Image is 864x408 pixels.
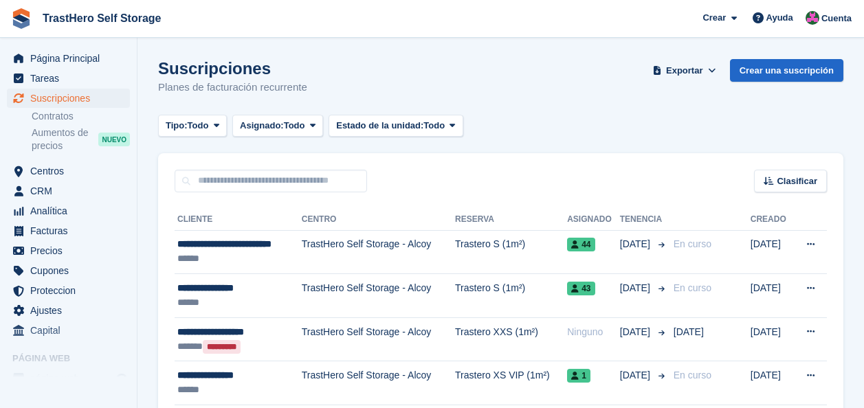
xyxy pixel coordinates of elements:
img: stora-icon-8386f47178a22dfd0bd8f6a31ec36ba5ce8667c1dd55bd0f319d3a0aa187defe.svg [11,8,32,29]
h1: Suscripciones [158,59,307,78]
span: Tareas [30,69,113,88]
a: menú [7,369,130,388]
span: página web [30,369,113,388]
span: 44 [567,238,595,251]
span: Ajustes [30,301,113,320]
th: Asignado [567,209,620,231]
span: Facturas [30,221,113,240]
button: Asignado: Todo [232,115,323,137]
td: [DATE] [751,317,793,361]
span: Crear [702,11,726,25]
span: [DATE] [620,325,653,339]
span: Cuenta [821,12,852,25]
span: Precios [30,241,113,260]
p: Planes de facturación recurrente [158,80,307,95]
a: menu [7,221,130,240]
img: Marua Grioui [806,11,819,25]
td: TrastHero Self Storage - Alcoy [302,230,455,274]
td: Trastero S (1m²) [455,230,567,274]
div: NUEVO [98,133,130,146]
th: Creado [751,209,793,231]
a: menu [7,281,130,300]
span: Suscripciones [30,89,113,108]
span: Tipo: [166,119,188,133]
a: Aumentos de precios NUEVO [32,126,130,153]
a: TrastHero Self Storage [37,7,167,30]
span: [DATE] [674,326,704,337]
td: [DATE] [751,361,793,405]
button: Tipo: Todo [158,115,227,137]
th: Tenencia [620,209,668,231]
span: 43 [567,282,595,295]
span: [DATE] [620,368,653,383]
a: menu [7,261,130,280]
a: menu [7,201,130,220]
td: [DATE] [751,274,793,318]
span: 1 [567,369,590,383]
span: Analítica [30,201,113,220]
td: TrastHero Self Storage - Alcoy [302,361,455,405]
span: Proteccion [30,281,113,300]
th: Cliente [175,209,302,231]
td: Trastero XS VIP (1m²) [455,361,567,405]
td: Trastero XXS (1m²) [455,317,567,361]
span: Página Principal [30,49,113,68]
a: menu [7,321,130,340]
button: Exportar [650,59,719,82]
span: Todo [423,119,445,133]
a: menu [7,161,130,181]
a: menu [7,49,130,68]
span: En curso [674,282,711,293]
td: TrastHero Self Storage - Alcoy [302,317,455,361]
span: Cupones [30,261,113,280]
div: Ninguno [567,325,620,339]
span: Aumentos de precios [32,126,98,152]
span: Estado de la unidad: [336,119,423,133]
th: Reserva [455,209,567,231]
span: Página web [12,352,137,365]
a: Contratos [32,110,130,123]
a: Crear una suscripción [730,59,843,82]
span: [DATE] [620,237,653,251]
a: menu [7,69,130,88]
td: TrastHero Self Storage - Alcoy [302,274,455,318]
a: menu [7,241,130,260]
a: menu [7,89,130,108]
span: CRM [30,181,113,201]
span: Clasificar [777,174,817,188]
td: Trastero S (1m²) [455,274,567,318]
span: Todo [284,119,305,133]
span: Todo [188,119,209,133]
span: Asignado: [240,119,284,133]
span: Capital [30,321,113,340]
span: [DATE] [620,281,653,295]
span: Ayuda [766,11,793,25]
a: Vista previa de la tienda [113,370,130,387]
th: Centro [302,209,455,231]
span: En curso [674,238,711,249]
a: menu [7,301,130,320]
span: En curso [674,370,711,381]
button: Estado de la unidad: Todo [329,115,463,137]
a: menu [7,181,130,201]
span: Exportar [666,64,702,78]
td: [DATE] [751,230,793,274]
span: Centros [30,161,113,181]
